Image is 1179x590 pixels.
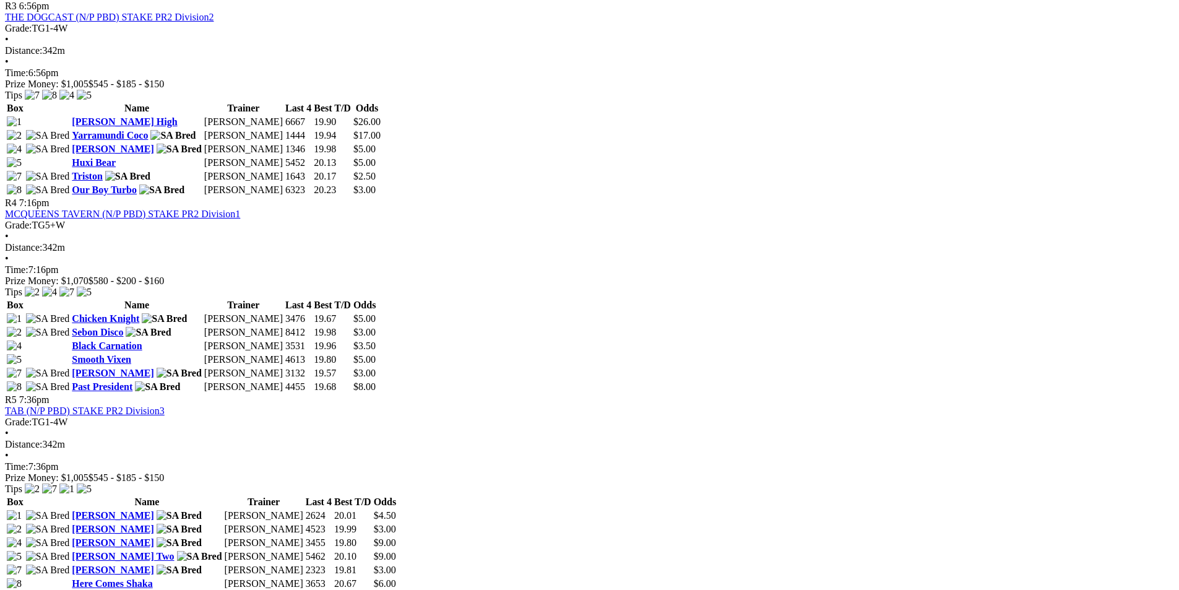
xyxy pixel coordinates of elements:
[72,130,148,141] a: Yarramundi Coco
[5,45,1174,56] div: 342m
[89,275,165,286] span: $580 - $200 - $160
[285,340,312,352] td: 3531
[7,381,22,393] img: 8
[7,327,22,338] img: 2
[5,23,32,33] span: Grade:
[5,67,1174,79] div: 6:56pm
[353,368,376,378] span: $3.00
[72,313,139,324] a: Chicken Knight
[224,550,304,563] td: [PERSON_NAME]
[135,381,180,393] img: SA Bred
[72,354,131,365] a: Smooth Vixen
[353,157,376,168] span: $5.00
[204,313,283,325] td: [PERSON_NAME]
[7,130,22,141] img: 2
[26,368,70,379] img: SA Bred
[77,287,92,298] img: 5
[42,484,57,495] img: 7
[26,184,70,196] img: SA Bred
[59,484,74,495] img: 1
[157,524,202,535] img: SA Bred
[5,197,17,208] span: R4
[5,1,17,11] span: R3
[313,340,352,352] td: 19.96
[313,354,352,366] td: 19.80
[353,299,376,311] th: Odds
[71,299,202,311] th: Name
[7,510,22,521] img: 1
[204,340,283,352] td: [PERSON_NAME]
[150,130,196,141] img: SA Bred
[42,287,57,298] img: 4
[5,209,240,219] a: MCQUEENS TAVERN (N/P PBD) STAKE PR2 Division1
[19,1,50,11] span: 6:56pm
[71,102,202,115] th: Name
[7,551,22,562] img: 5
[334,564,372,576] td: 19.81
[72,381,132,392] a: Past President
[5,450,9,461] span: •
[5,264,28,275] span: Time:
[7,116,22,128] img: 1
[313,170,352,183] td: 20.17
[5,231,9,241] span: •
[19,197,50,208] span: 7:16pm
[26,313,70,324] img: SA Bred
[5,90,22,100] span: Tips
[204,129,283,142] td: [PERSON_NAME]
[5,461,1174,472] div: 7:36pm
[224,564,304,576] td: [PERSON_NAME]
[285,367,312,380] td: 3132
[353,381,376,392] span: $8.00
[5,439,1174,450] div: 342m
[5,461,28,472] span: Time:
[177,551,222,562] img: SA Bred
[305,578,332,590] td: 3653
[26,537,70,549] img: SA Bred
[26,510,70,521] img: SA Bred
[5,472,1174,484] div: Prize Money: $1,005
[72,565,153,575] a: [PERSON_NAME]
[5,12,214,22] a: THE DOGCAST (N/P PBD) STAKE PR2 Division2
[26,551,70,562] img: SA Bred
[5,242,1174,253] div: 342m
[374,551,396,562] span: $9.00
[26,144,70,155] img: SA Bred
[204,157,283,169] td: [PERSON_NAME]
[374,524,396,534] span: $3.00
[72,157,116,168] a: Huxi Bear
[285,326,312,339] td: 8412
[7,565,22,576] img: 7
[7,341,22,352] img: 4
[313,143,352,155] td: 19.98
[89,472,165,483] span: $545 - $185 - $150
[353,184,376,195] span: $3.00
[7,184,22,196] img: 8
[157,510,202,521] img: SA Bred
[77,484,92,495] img: 5
[59,90,74,101] img: 4
[305,537,332,549] td: 3455
[204,102,283,115] th: Trainer
[7,300,24,310] span: Box
[7,368,22,379] img: 7
[285,116,312,128] td: 6667
[353,102,381,115] th: Odds
[5,242,42,253] span: Distance:
[72,116,177,127] a: [PERSON_NAME] High
[334,510,372,522] td: 20.01
[72,524,153,534] a: [PERSON_NAME]
[26,381,70,393] img: SA Bred
[305,496,332,508] th: Last 4
[313,299,352,311] th: Best T/D
[353,354,376,365] span: $5.00
[5,287,22,297] span: Tips
[7,537,22,549] img: 4
[5,417,32,427] span: Grade:
[77,90,92,101] img: 5
[374,565,396,575] span: $3.00
[19,394,50,405] span: 7:36pm
[313,313,352,325] td: 19.67
[353,116,381,127] span: $26.00
[285,354,312,366] td: 4613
